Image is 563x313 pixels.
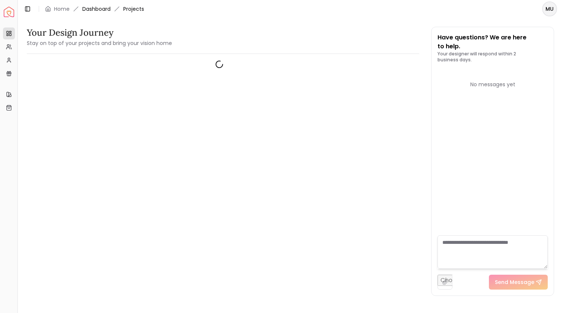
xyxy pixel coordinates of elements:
[4,7,14,17] a: Spacejoy
[123,5,144,13] span: Projects
[438,33,548,51] p: Have questions? We are here to help.
[82,5,111,13] a: Dashboard
[45,5,144,13] nav: breadcrumb
[438,51,548,63] p: Your designer will respond within 2 business days.
[543,2,556,16] span: MU
[542,1,557,16] button: MU
[438,81,548,88] div: No messages yet
[27,39,172,47] small: Stay on top of your projects and bring your vision home
[4,7,14,17] img: Spacejoy Logo
[27,27,172,39] h3: Your Design Journey
[54,5,70,13] a: Home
